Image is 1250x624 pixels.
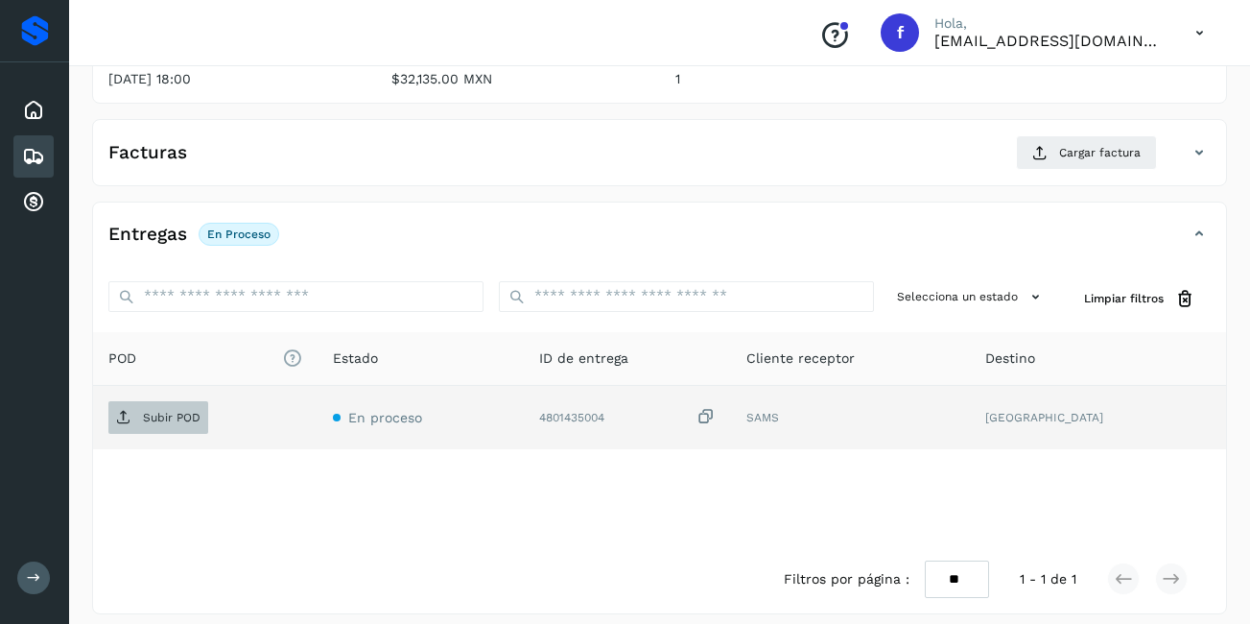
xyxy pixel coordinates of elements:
[108,401,208,434] button: Subir POD
[207,228,271,241] p: En proceso
[1020,569,1076,589] span: 1 - 1 de 1
[539,407,715,427] div: 4801435004
[93,218,1226,266] div: EntregasEn proceso
[348,410,422,425] span: En proceso
[391,71,644,87] p: $32,135.00 MXN
[731,386,971,449] td: SAMS
[108,348,302,369] span: POD
[970,386,1226,449] td: [GEOGRAPHIC_DATA]
[108,142,187,164] h4: Facturas
[934,32,1165,50] p: facturacion@protransport.com.mx
[539,348,628,369] span: ID de entrega
[13,89,54,132] div: Inicio
[143,411,200,424] p: Subir POD
[93,135,1226,185] div: FacturasCargar factura
[889,281,1053,313] button: Selecciona un estado
[1059,144,1141,161] span: Cargar factura
[1084,290,1164,307] span: Limpiar filtros
[1069,281,1211,317] button: Limpiar filtros
[1016,135,1157,170] button: Cargar factura
[985,348,1035,369] span: Destino
[108,71,361,87] p: [DATE] 18:00
[13,135,54,178] div: Embarques
[13,181,54,224] div: Cuentas por cobrar
[108,224,187,246] h4: Entregas
[784,569,909,589] span: Filtros por página :
[934,15,1165,32] p: Hola,
[675,71,928,87] p: 1
[333,348,378,369] span: Estado
[746,348,855,369] span: Cliente receptor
